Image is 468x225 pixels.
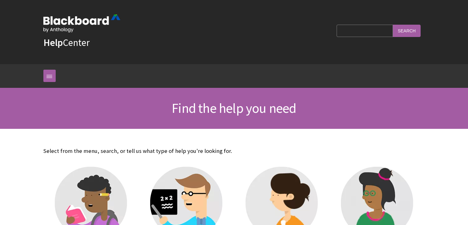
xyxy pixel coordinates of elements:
input: Search [393,25,421,37]
p: Select from the menu, search, or tell us what type of help you're looking for. [43,147,425,155]
span: Find the help you need [172,100,296,117]
a: HelpCenter [43,36,90,49]
strong: Help [43,36,63,49]
img: Blackboard by Anthology [43,14,120,32]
